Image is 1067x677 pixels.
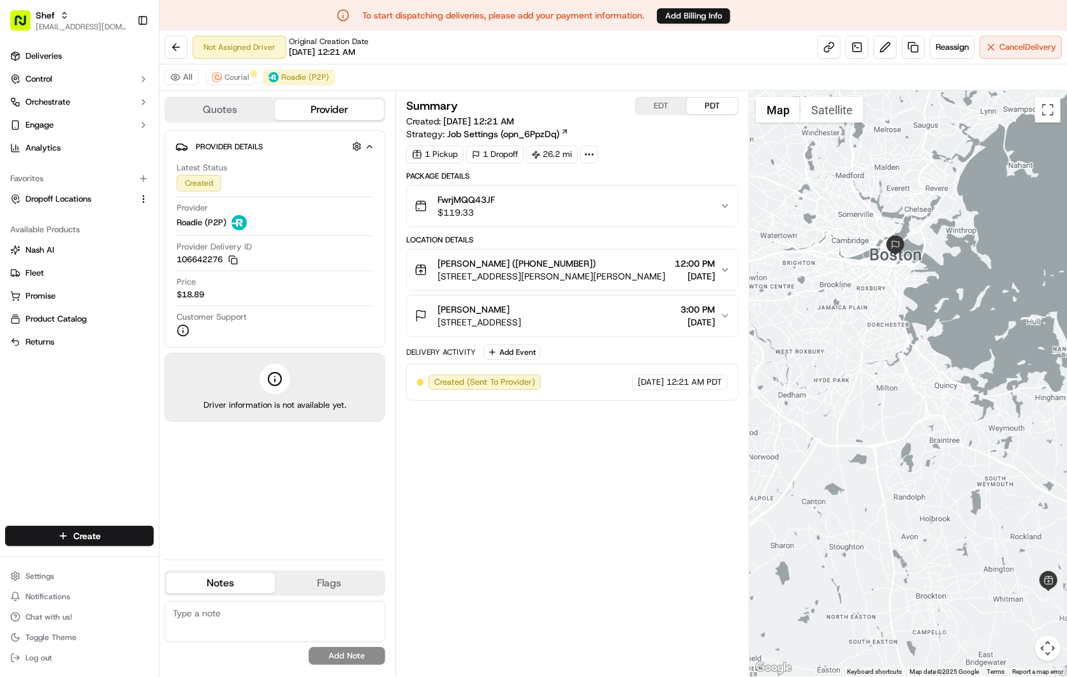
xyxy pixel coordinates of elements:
[26,142,61,154] span: Analytics
[26,591,70,602] span: Notifications
[406,347,476,357] div: Delivery Activity
[406,235,739,245] div: Location Details
[5,649,154,667] button: Log out
[753,660,795,676] img: Google
[26,653,52,663] span: Log out
[5,168,154,189] div: Favorites
[269,72,279,82] img: roadie-logo-v2.jpg
[5,309,154,329] button: Product Catalog
[675,270,715,283] span: [DATE]
[1012,668,1063,675] a: Report a map error
[10,336,149,348] a: Returns
[687,98,738,114] button: PDT
[73,530,101,542] span: Create
[800,97,864,123] button: Show satellite imagery
[5,608,154,626] button: Chat with us!
[13,166,85,176] div: Past conversations
[526,145,578,163] div: 26.2 mi
[5,92,154,112] button: Orchestrate
[5,588,154,606] button: Notifications
[5,138,154,158] a: Analytics
[177,241,252,253] span: Provider Delivery ID
[26,251,98,264] span: Knowledge Base
[36,22,127,32] button: [EMAIL_ADDRESS][DOMAIN_NAME]
[26,290,55,302] span: Promise
[438,193,495,206] span: FwrjMQQ43JF
[406,100,458,112] h3: Summary
[165,70,198,85] button: All
[638,376,664,388] span: [DATE]
[657,8,730,24] button: Add Billing Info
[483,345,540,360] button: Add Event
[406,128,569,140] div: Strategy:
[26,244,54,256] span: Nash AI
[166,100,275,120] button: Quotes
[57,135,175,145] div: We're available if you need us!
[5,115,154,135] button: Engage
[5,526,154,546] button: Create
[263,70,335,85] button: Roadie (P2P)
[438,257,596,270] span: [PERSON_NAME] ([PHONE_NUMBER])
[217,126,232,141] button: Start new chat
[26,267,44,279] span: Fleet
[121,251,205,264] span: API Documentation
[275,573,384,593] button: Flags
[362,9,644,22] p: To start dispatching deliveries, please add your payment information.
[987,668,1004,675] a: Terms (opens in new tab)
[224,72,249,82] span: Courial
[406,115,514,128] span: Created:
[909,668,979,675] span: Map data ©2025 Google
[99,198,125,208] span: [DATE]
[1035,636,1061,661] button: Map camera controls
[666,376,722,388] span: 12:21 AM PDT
[36,9,55,22] button: Shef
[203,399,346,411] span: Driver information is not available yet.
[198,163,232,179] button: See all
[5,286,154,306] button: Promise
[26,313,87,325] span: Product Catalog
[177,289,204,301] span: $18.89
[26,50,62,62] span: Deliveries
[5,219,154,240] div: Available Products
[26,571,54,581] span: Settings
[636,98,687,114] button: EDT
[936,41,969,53] span: Reassign
[681,316,715,329] span: [DATE]
[26,119,54,131] span: Engage
[438,270,665,283] span: [STREET_ADDRESS][PERSON_NAME][PERSON_NAME]
[26,96,70,108] span: Orchestrate
[8,246,103,269] a: 📗Knowledge Base
[930,36,975,59] button: Reassign
[438,206,495,219] span: $119.33
[5,332,154,352] button: Returns
[5,240,154,260] button: Nash AI
[232,215,247,230] img: roadie-logo-v2.jpg
[40,198,89,208] span: Shef Support
[177,311,247,323] span: Customer Support
[10,244,149,256] a: Nash AI
[175,136,374,157] button: Provider Details
[847,667,902,676] button: Keyboard shortcuts
[675,257,715,270] span: 12:00 PM
[753,660,795,676] a: Open this area in Google Maps (opens a new window)
[5,5,132,36] button: Shef[EMAIL_ADDRESS][DOMAIN_NAME]
[90,281,154,292] a: Powered byPylon
[26,632,77,643] span: Toggle Theme
[13,186,33,206] img: Shef Support
[1035,97,1061,123] button: Toggle fullscreen view
[443,115,514,127] span: [DATE] 12:21 AM
[196,142,263,152] span: Provider Details
[466,145,524,163] div: 1 Dropoff
[108,252,118,262] div: 💻
[103,246,210,269] a: 💻API Documentation
[406,171,739,181] div: Package Details
[177,276,196,288] span: Price
[92,198,96,208] span: •
[999,41,1056,53] span: Cancel Delivery
[447,128,569,140] a: Job Settings (opn_6PpzDq)
[980,36,1062,59] button: CancelDelivery
[212,72,222,82] img: couriallogo.png
[26,73,52,85] span: Control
